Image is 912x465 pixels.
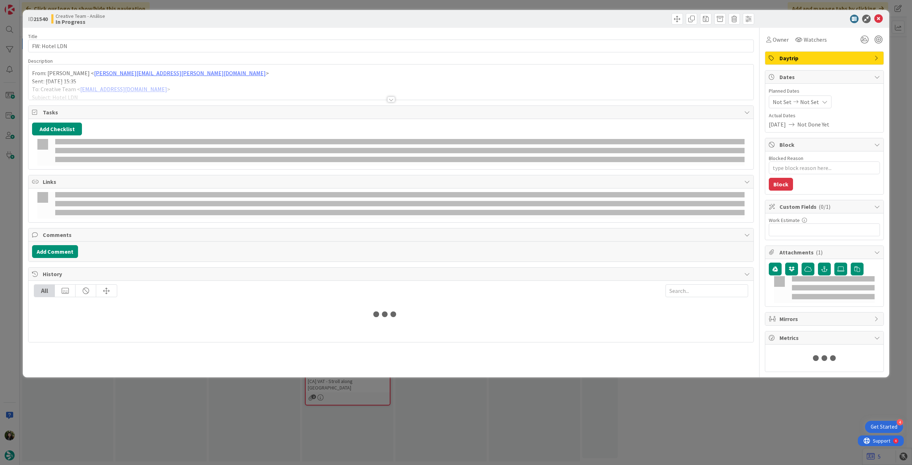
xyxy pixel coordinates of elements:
div: Get Started [871,423,897,430]
p: Sent: [DATE] 15:35 [32,77,750,86]
input: Search... [665,284,748,297]
span: Description [28,58,53,64]
span: Custom Fields [779,202,871,211]
b: 21540 [33,15,48,22]
span: Tasks [43,108,741,117]
div: All [34,285,55,297]
span: Actual Dates [769,112,880,119]
div: 4 [37,3,39,9]
span: Attachments [779,248,871,257]
span: Owner [773,35,789,44]
span: ( 0/1 ) [819,203,830,210]
span: Mirrors [779,315,871,323]
button: Add Comment [32,245,78,258]
span: Not Set [773,98,792,106]
span: ( 1 ) [816,249,823,256]
p: From: [PERSON_NAME] < > [32,69,750,77]
label: Work Estimate [769,217,800,223]
a: [PERSON_NAME][EMAIL_ADDRESS][PERSON_NAME][DOMAIN_NAME] [94,69,266,77]
span: History [43,270,741,278]
span: Comments [43,231,741,239]
span: Metrics [779,334,871,342]
button: Block [769,178,793,191]
span: Block [779,140,871,149]
span: Creative Team - Análise [56,13,105,19]
span: Daytrip [779,54,871,62]
input: type card name here... [28,40,754,52]
b: In Progress [56,19,105,25]
span: Not Set [800,98,819,106]
div: 4 [897,419,903,425]
span: Links [43,177,741,186]
span: ID [28,15,48,23]
span: Dates [779,73,871,81]
label: Title [28,33,37,40]
span: Support [15,1,32,10]
span: Not Done Yet [797,120,829,129]
span: Planned Dates [769,87,880,95]
button: Add Checklist [32,123,82,135]
span: [DATE] [769,120,786,129]
label: Blocked Reason [769,155,803,161]
div: Open Get Started checklist, remaining modules: 4 [865,421,903,433]
span: Watchers [804,35,827,44]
